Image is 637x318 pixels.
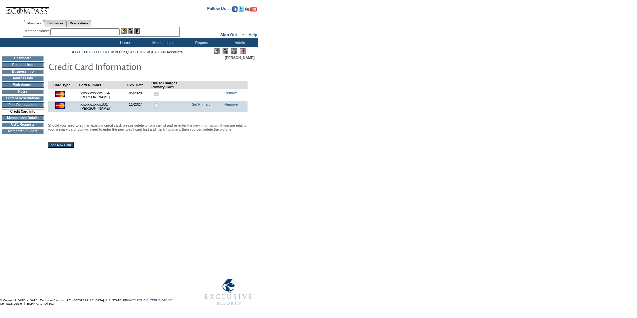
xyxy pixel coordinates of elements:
a: Remove [225,91,238,95]
a: Remove [225,102,238,106]
img: View [128,28,133,34]
a: L [108,50,110,54]
a: ER Accounts [161,50,183,54]
img: b_edit.gif [121,28,127,34]
td: 05/2028 [127,89,151,101]
img: Subscribe to our YouTube Channel [245,7,257,12]
a: S [133,50,136,54]
img: View Mode [223,48,228,54]
a: Q [126,50,129,54]
td: Address Info [2,76,44,81]
a: B [75,50,78,54]
a: Become our fan on Facebook [232,8,238,12]
td: xxxxxxxxxxxx1164 [PERSON_NAME] [79,89,127,101]
a: V [143,50,146,54]
img: Become our fan on Facebook [232,6,238,12]
a: TERMS OF USE [150,299,173,302]
td: Business Info [2,69,44,74]
td: Dashboard [2,56,44,61]
input: Add New Card [48,142,74,148]
td: Memberships [143,38,182,47]
a: D [82,50,85,54]
img: Compass Home [6,2,49,15]
a: Follow us on Twitter [239,8,244,12]
a: U [140,50,142,54]
td: Reports [182,38,220,47]
a: Reservations [66,20,91,27]
td: Exp. Date [127,81,151,89]
a: X [151,50,153,54]
a: Set Primary [192,102,211,106]
img: Edit Mode [214,48,220,54]
a: O [119,50,122,54]
img: icon_cc_mc.gif [55,102,65,109]
span: :: [242,33,244,37]
img: icon_cc_mc.gif [55,91,65,97]
a: W [147,50,150,54]
a: R [130,50,132,54]
a: M [111,50,114,54]
a: G [92,50,95,54]
a: F [89,50,92,54]
td: Credit Card Info [2,109,44,114]
a: J [102,50,104,54]
a: K [105,50,107,54]
img: Reservations [134,28,140,34]
a: I [100,50,101,54]
img: Follow us on Twitter [239,6,244,12]
img: pgTtlCreditCardInfo.gif [48,60,182,73]
td: House Charges Primary Card [151,81,190,89]
a: T [137,50,139,54]
td: Membership Share [2,129,44,134]
span: [PERSON_NAME] [225,56,255,60]
a: C [79,50,81,54]
a: Residences [44,20,66,27]
td: Current Reservations [2,96,44,101]
a: Sign Out [220,33,237,37]
img: Impersonate [231,48,237,54]
div: Member Name: [25,28,50,34]
img: Exclusive Resorts [199,275,258,309]
a: E [86,50,88,54]
a: Z [158,50,160,54]
td: Home [105,38,143,47]
td: Admin [220,38,258,47]
td: Past Reservations [2,102,44,108]
a: N [115,50,118,54]
td: xxxxxxxxxxxx8314 [PERSON_NAME] [79,101,127,112]
a: PRIVACY POLICY [123,299,148,302]
td: 11/2027 [127,101,151,112]
p: Should you need to edit an existing credit card, please delete it from the list and re-enter the ... [48,123,248,131]
td: Personal Info [2,62,44,68]
td: Follow Us :: [207,6,231,14]
img: Log Concern/Member Elevation [240,48,246,54]
a: Help [249,33,257,37]
td: Web Access [2,82,44,88]
td: Notes [2,89,44,94]
a: Y [154,50,157,54]
a: A [72,50,74,54]
a: Subscribe to our YouTube Channel [245,8,257,12]
td: Card Type [53,81,79,89]
td: Membership Details [2,115,44,121]
td: CWL Requests [2,122,44,127]
a: Members [24,20,44,27]
a: H [96,50,99,54]
td: Card Number [79,81,127,89]
a: P [123,50,125,54]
